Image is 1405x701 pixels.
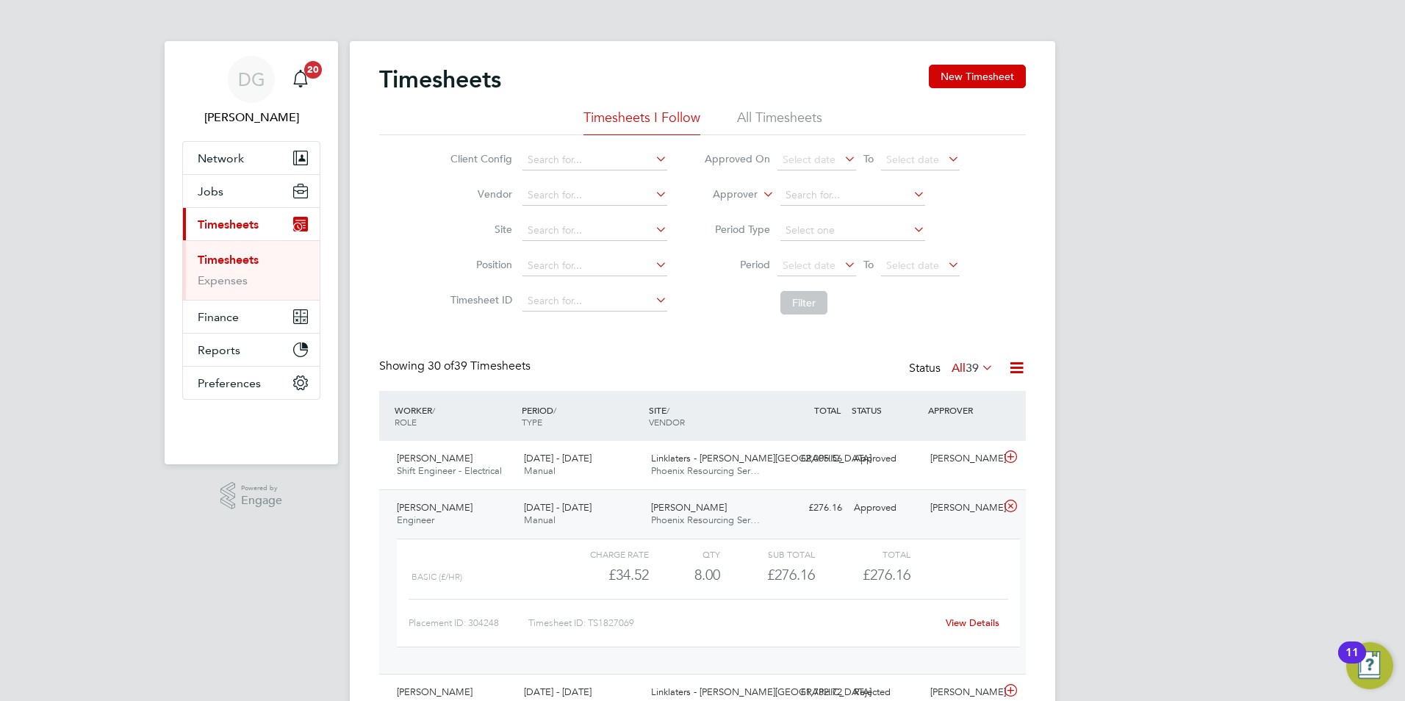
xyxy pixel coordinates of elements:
span: Basic (£/HR) [412,572,462,582]
span: 30 of [428,359,454,373]
span: Engineer [397,514,434,526]
div: £34.52 [554,563,649,587]
label: Period [704,258,770,271]
span: Shift Engineer - Electrical [397,464,502,477]
input: Search for... [522,150,667,170]
span: Network [198,151,244,165]
a: Powered byEngage [220,482,283,510]
span: Linklaters - [PERSON_NAME][GEOGRAPHIC_DATA] [651,686,872,698]
span: 39 [966,361,979,375]
div: [PERSON_NAME] [924,496,1001,520]
span: Select date [783,153,836,166]
nav: Main navigation [165,41,338,464]
h2: Timesheets [379,65,501,94]
div: £2,005.56 [772,447,848,471]
li: Timesheets I Follow [583,109,700,135]
div: WORKER [391,397,518,435]
label: Period Type [704,223,770,236]
span: 20 [304,61,322,79]
div: Sub Total [720,545,815,563]
input: Search for... [522,256,667,276]
div: APPROVER [924,397,1001,423]
label: Site [446,223,512,236]
a: View Details [946,616,999,629]
span: / [666,404,669,416]
button: Jobs [183,175,320,207]
label: All [952,361,993,375]
a: Expenses [198,273,248,287]
span: TOTAL [814,404,841,416]
span: To [859,255,878,274]
span: Preferences [198,376,261,390]
span: DG [238,70,265,89]
div: [PERSON_NAME] [924,447,1001,471]
div: Timesheet ID: TS1827069 [528,611,936,635]
input: Search for... [522,220,667,241]
label: Approver [691,187,758,202]
img: fastbook-logo-retina.png [183,414,320,438]
span: [DATE] - [DATE] [524,452,592,464]
span: [PERSON_NAME] [397,686,472,698]
div: Approved [848,496,924,520]
button: Open Resource Center, 11 new notifications [1346,642,1393,689]
input: Search for... [522,291,667,312]
div: PERIOD [518,397,645,435]
span: Linklaters - [PERSON_NAME][GEOGRAPHIC_DATA] [651,452,872,464]
span: Phoenix Resourcing Ser… [651,464,760,477]
div: £276.16 [772,496,848,520]
span: Select date [886,259,939,272]
label: Approved On [704,152,770,165]
label: Timesheet ID [446,293,512,306]
span: [PERSON_NAME] [397,501,472,514]
div: Status [909,359,996,379]
button: Timesheets [183,208,320,240]
span: Jobs [198,184,223,198]
div: Placement ID: 304248 [409,611,528,635]
button: Filter [780,291,827,314]
div: Charge rate [554,545,649,563]
button: New Timesheet [929,65,1026,88]
button: Network [183,142,320,174]
div: Showing [379,359,533,374]
div: Approved [848,447,924,471]
div: Total [815,545,910,563]
div: QTY [649,545,720,563]
div: £276.16 [720,563,815,587]
span: [DATE] - [DATE] [524,686,592,698]
span: / [432,404,435,416]
span: VENDOR [649,416,685,428]
div: 11 [1345,653,1359,672]
span: / [553,404,556,416]
a: DG[PERSON_NAME] [182,56,320,126]
div: STATUS [848,397,924,423]
a: Timesheets [198,253,259,267]
span: Engage [241,495,282,507]
span: [PERSON_NAME] [651,501,727,514]
span: £276.16 [863,566,910,583]
span: 39 Timesheets [428,359,531,373]
span: Select date [783,259,836,272]
span: [PERSON_NAME] [397,452,472,464]
span: Manual [524,514,556,526]
label: Position [446,258,512,271]
span: TYPE [522,416,542,428]
input: Search for... [780,185,925,206]
span: Finance [198,310,239,324]
span: Phoenix Resourcing Ser… [651,514,760,526]
input: Select one [780,220,925,241]
button: Finance [183,301,320,333]
input: Search for... [522,185,667,206]
li: All Timesheets [737,109,822,135]
label: Vendor [446,187,512,201]
span: Daniel Gwynn [182,109,320,126]
span: ROLE [395,416,417,428]
div: 8.00 [649,563,720,587]
button: Reports [183,334,320,366]
span: Select date [886,153,939,166]
button: Preferences [183,367,320,399]
span: Manual [524,464,556,477]
a: 20 [286,56,315,103]
span: Powered by [241,482,282,495]
div: SITE [645,397,772,435]
span: Timesheets [198,218,259,231]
